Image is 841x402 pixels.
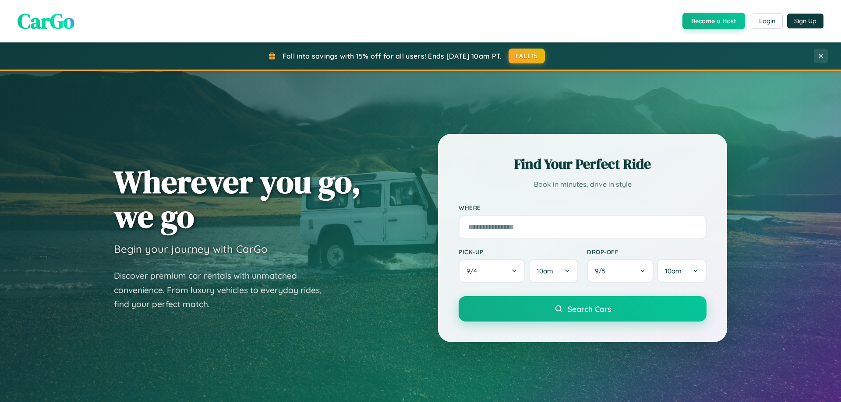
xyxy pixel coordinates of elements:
[114,269,333,311] p: Discover premium car rentals with unmatched convenience. From luxury vehicles to everyday rides, ...
[665,267,682,275] span: 10am
[459,296,707,322] button: Search Cars
[459,259,525,283] button: 9/4
[587,259,654,283] button: 9/5
[459,178,707,191] p: Book in minutes, drive in style
[537,267,553,275] span: 10am
[114,164,361,234] h1: Wherever you go, we go
[529,259,578,283] button: 10am
[568,304,611,314] span: Search Cars
[682,13,745,29] button: Become a Host
[459,154,707,174] h2: Find Your Perfect Ride
[509,49,545,63] button: FALL15
[459,204,707,211] label: Where
[787,14,823,28] button: Sign Up
[283,52,502,60] span: Fall into savings with 15% off for all users! Ends [DATE] 10am PT.
[752,13,783,29] button: Login
[595,267,610,275] span: 9 / 5
[466,267,481,275] span: 9 / 4
[657,259,707,283] button: 10am
[459,248,578,255] label: Pick-up
[587,248,707,255] label: Drop-off
[114,242,268,255] h3: Begin your journey with CarGo
[18,7,74,35] span: CarGo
